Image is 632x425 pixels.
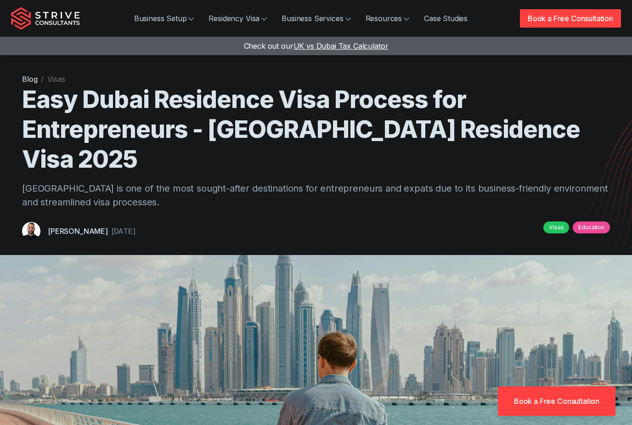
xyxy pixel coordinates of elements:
[417,9,475,28] a: Case Studies
[11,7,80,30] img: Strive Consultants
[293,41,389,51] span: UK vs Dubai Tax Calculator
[22,181,610,209] p: [GEOGRAPHIC_DATA] is one of the most sought-after destinations for entrepreneurs and expats due t...
[47,74,65,85] li: Visas
[48,227,108,236] a: [PERSON_NAME]
[520,9,621,28] a: Book a Free Consultation
[201,9,274,28] a: Residency Visa
[543,221,569,233] a: Visas
[358,9,417,28] a: Resources
[573,221,610,233] a: Education
[244,41,389,51] a: Check out ourUK vs Dubai Tax Calculator
[41,74,44,84] span: /
[108,227,111,236] span: -
[127,9,202,28] a: Business Setup
[111,227,135,236] time: [DATE]
[22,85,610,174] h1: Easy Dubai Residence Visa Process for Entrepreneurs - [GEOGRAPHIC_DATA] Residence Visa 2025
[498,386,615,416] a: Book a Free Consultation
[22,74,37,84] a: Blog
[274,9,358,28] a: Business Services
[22,222,40,240] img: aDXDSydWJ-7kSlbU_Untitleddesign-75-.png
